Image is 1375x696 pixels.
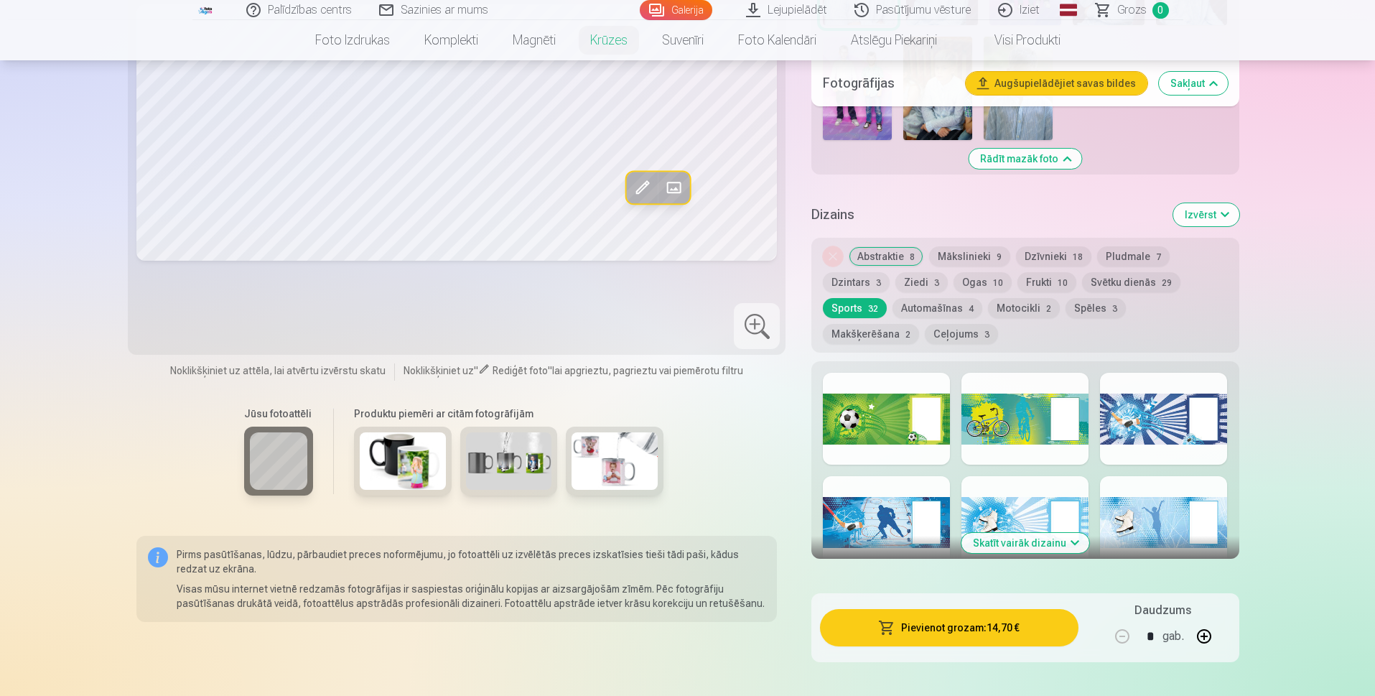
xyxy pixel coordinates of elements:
[573,20,645,60] a: Krūzes
[1156,252,1161,262] span: 7
[1058,278,1068,288] span: 10
[1097,246,1170,266] button: Pludmale7
[493,365,548,376] span: Rediģēt foto
[1162,278,1172,288] span: 29
[474,365,478,376] span: "
[811,205,1161,225] h5: Dizains
[407,20,495,60] a: Komplekti
[892,298,982,318] button: Automašīnas4
[905,330,910,340] span: 2
[645,20,721,60] a: Suvenīri
[969,149,1081,169] button: Rādīt mazāk foto
[495,20,573,60] a: Magnēti
[910,252,915,262] span: 8
[177,547,766,576] p: Pirms pasūtīšanas, lūdzu, pārbaudiet preces noformējumu, jo fotoattēli uz izvēlētās preces izskat...
[1159,72,1228,95] button: Sakļaut
[1162,619,1184,654] div: gab.
[1117,1,1147,19] span: Grozs
[1082,272,1180,292] button: Svētku dienās29
[954,272,1012,292] button: Ogas10
[934,278,939,288] span: 3
[966,72,1147,95] button: Augšupielādējiet savas bildes
[1017,272,1076,292] button: Frukti10
[849,246,923,266] button: Abstraktie8
[1152,2,1169,19] span: 0
[868,304,878,314] span: 32
[548,365,552,376] span: "
[954,20,1078,60] a: Visi produkti
[895,272,948,292] button: Ziedi3
[1046,304,1051,314] span: 2
[244,407,313,421] h6: Jūsu fotoattēli
[298,20,407,60] a: Foto izdrukas
[348,407,669,421] h6: Produktu piemēri ar citām fotogrāfijām
[929,246,1010,266] button: Mākslinieki9
[834,20,954,60] a: Atslēgu piekariņi
[984,330,989,340] span: 3
[1173,203,1239,226] button: Izvērst
[721,20,834,60] a: Foto kalendāri
[876,278,881,288] span: 3
[823,272,890,292] button: Dzintars3
[823,324,919,344] button: Makšķerēšana2
[1134,602,1191,619] h5: Daudzums
[177,582,766,611] p: Visas mūsu internet vietnē redzamās fotogrāfijas ir saspiestas oriģinālu kopijas ar aizsargājošām...
[823,298,887,318] button: Sports32
[925,324,998,344] button: Ceļojums3
[1016,246,1091,266] button: Dzīvnieki18
[1073,252,1083,262] span: 18
[969,304,974,314] span: 4
[404,365,474,376] span: Noklikšķiniet uz
[552,365,743,376] span: lai apgrieztu, pagrieztu vai piemērotu filtru
[823,73,954,93] h5: Fotogrāfijas
[1112,304,1117,314] span: 3
[988,298,1060,318] button: Motocikli2
[198,6,214,14] img: /fa1
[993,278,1003,288] span: 10
[997,252,1002,262] span: 9
[820,609,1078,646] button: Pievienot grozam:14,70 €
[170,363,386,378] span: Noklikšķiniet uz attēla, lai atvērtu izvērstu skatu
[961,533,1089,553] button: Skatīt vairāk dizainu
[1066,298,1126,318] button: Spēles3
